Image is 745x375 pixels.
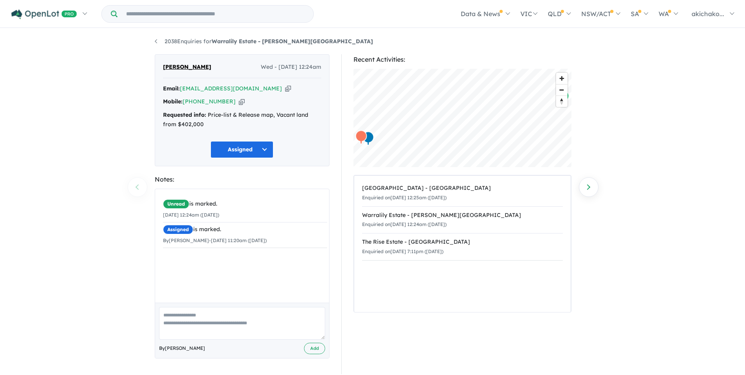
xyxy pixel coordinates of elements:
[556,84,567,96] button: Zoom out
[362,131,374,146] div: Map marker
[362,180,563,207] a: [GEOGRAPHIC_DATA] - [GEOGRAPHIC_DATA]Enquiried on[DATE] 12:25am ([DATE])
[556,96,567,107] button: Reset bearing to north
[155,37,591,46] nav: breadcrumb
[163,199,327,209] div: is marked.
[180,85,282,92] a: [EMAIL_ADDRESS][DOMAIN_NAME]
[163,225,193,234] span: Assigned
[163,199,189,209] span: Unread
[211,141,273,158] button: Assigned
[163,237,267,243] small: By [PERSON_NAME] - [DATE] 11:20am ([DATE])
[119,6,312,22] input: Try estate name, suburb, builder or developer
[362,211,563,220] div: Warralily Estate - [PERSON_NAME][GEOGRAPHIC_DATA]
[692,10,724,18] span: akichako...
[155,38,373,45] a: 2038Enquiries forWarralily Estate - [PERSON_NAME][GEOGRAPHIC_DATA]
[11,9,77,19] img: Openlot PRO Logo White
[163,110,321,129] div: Price-list & Release map, Vacant land from $402,000
[362,184,563,193] div: [GEOGRAPHIC_DATA] - [GEOGRAPHIC_DATA]
[163,63,211,72] span: [PERSON_NAME]
[362,221,447,227] small: Enquiried on [DATE] 12:24am ([DATE])
[183,98,236,105] a: [PHONE_NUMBER]
[155,174,329,185] div: Notes:
[556,96,567,107] span: Reset bearing to north
[163,212,219,218] small: [DATE] 12:24am ([DATE])
[557,90,569,105] div: Map marker
[355,130,367,145] div: Map marker
[353,69,571,167] canvas: Map
[163,98,183,105] strong: Mobile:
[353,54,571,65] div: Recent Activities:
[362,237,563,247] div: The Rise Estate - [GEOGRAPHIC_DATA]
[556,73,567,84] button: Zoom in
[362,206,563,234] a: Warralily Estate - [PERSON_NAME][GEOGRAPHIC_DATA]Enquiried on[DATE] 12:24am ([DATE])
[212,38,373,45] strong: Warralily Estate - [PERSON_NAME][GEOGRAPHIC_DATA]
[304,343,325,354] button: Add
[163,85,180,92] strong: Email:
[285,85,291,93] button: Copy
[261,63,321,72] span: Wed - [DATE] 12:24am
[163,225,327,234] div: is marked.
[362,195,447,200] small: Enquiried on [DATE] 12:25am ([DATE])
[362,248,443,254] small: Enquiried on [DATE] 7:11pm ([DATE])
[163,111,206,118] strong: Requested info:
[239,97,245,106] button: Copy
[159,344,205,352] span: By [PERSON_NAME]
[362,233,563,261] a: The Rise Estate - [GEOGRAPHIC_DATA]Enquiried on[DATE] 7:11pm ([DATE])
